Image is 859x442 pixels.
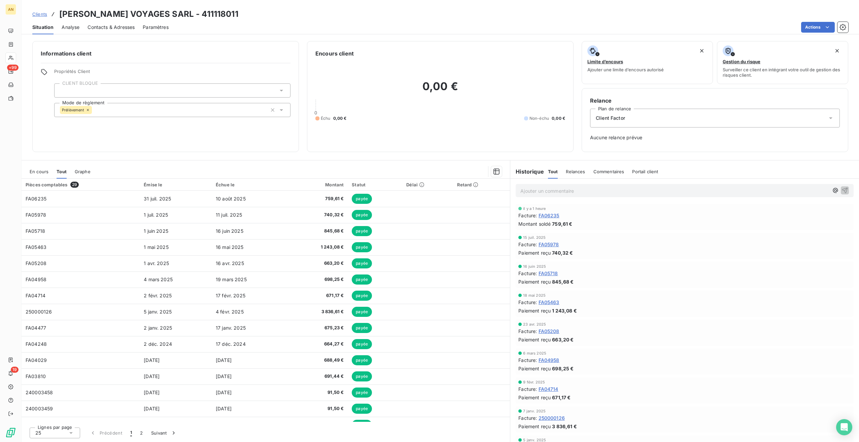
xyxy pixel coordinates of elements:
[144,357,160,363] span: [DATE]
[136,426,147,440] button: 2
[590,97,840,105] h6: Relance
[590,134,840,141] span: Aucune relance prévue
[352,339,372,349] span: payée
[539,299,559,306] span: FA05463
[216,260,244,266] span: 16 avr. 2025
[529,115,549,121] span: Non-échu
[457,182,506,187] div: Retard
[144,309,172,315] span: 5 janv. 2025
[144,196,171,201] span: 31 juil. 2025
[352,323,372,333] span: payée
[539,241,559,248] span: FA05978
[144,277,173,282] span: 4 mars 2025
[352,307,372,317] span: payée
[523,293,546,297] span: 18 mai 2025
[144,325,172,331] span: 2 janv. 2025
[518,336,551,343] span: Paiement reçu
[57,169,67,174] span: Tout
[352,194,372,204] span: payée
[26,260,46,266] span: FA05208
[518,270,537,277] span: Facture :
[836,419,852,435] div: Open Intercom Messenger
[216,196,246,201] span: 10 août 2025
[26,277,46,282] span: FA04958
[292,244,344,251] span: 1 243,08 €
[147,426,181,440] button: Suivant
[352,420,372,430] span: payée
[314,110,317,115] span: 0
[518,307,551,314] span: Paiement reçu
[216,212,242,218] span: 11 juil. 2025
[292,195,344,202] span: 759,61 €
[406,182,449,187] div: Délai
[30,169,48,174] span: En cours
[32,11,47,17] span: Clients
[352,182,398,187] div: Statut
[216,228,243,234] span: 16 juin 2025
[292,405,344,412] span: 91,50 €
[292,212,344,218] span: 740,32 €
[26,341,47,347] span: FA04248
[548,169,558,174] span: Tout
[352,242,372,252] span: payée
[582,41,713,84] button: Limite d’encoursAjouter une limite d’encours autorisé
[88,24,135,31] span: Contacts & Adresses
[552,307,577,314] span: 1 243,08 €
[593,169,624,174] span: Commentaires
[552,336,574,343] span: 663,20 €
[523,322,546,326] span: 23 avr. 2025
[60,87,65,94] input: Ajouter une valeur
[292,325,344,331] span: 675,23 €
[352,371,372,381] span: payée
[587,67,664,72] span: Ajouter une limite d’encours autorisé
[26,373,46,379] span: FA03810
[518,278,551,285] span: Paiement reçu
[552,278,574,285] span: 845,68 €
[216,182,284,187] div: Échue le
[292,276,344,283] span: 698,25 €
[144,406,160,411] span: [DATE]
[144,260,169,266] span: 1 avr. 2025
[26,228,45,234] span: FA05718
[26,244,46,250] span: FA05463
[539,328,559,335] span: FA05208
[518,423,551,430] span: Paiement reçu
[216,357,232,363] span: [DATE]
[523,351,546,355] span: 6 mars 2025
[144,182,208,187] div: Émise le
[292,308,344,315] span: 3 836,61 €
[130,430,132,436] span: 1
[518,299,537,306] span: Facture :
[352,210,372,220] span: payée
[41,49,290,58] h6: Informations client
[26,293,45,298] span: FA04714
[518,357,537,364] span: Facture :
[62,108,84,112] span: Prélèvement
[126,426,136,440] button: 1
[216,373,232,379] span: [DATE]
[566,169,585,174] span: Relances
[216,325,246,331] span: 17 janv. 2025
[144,228,168,234] span: 1 juin 2025
[552,423,577,430] span: 3 836,61 €
[518,220,551,227] span: Montant soldé
[144,212,168,218] span: 1 juil. 2025
[5,4,16,15] div: AN
[62,24,79,31] span: Analyse
[7,65,19,71] span: +99
[292,260,344,267] span: 663,20 €
[596,115,625,121] span: Client Factor
[26,309,52,315] span: 250000126
[523,207,546,211] span: il y a 1 heure
[54,69,290,78] span: Propriétés Client
[144,293,172,298] span: 2 févr. 2025
[552,220,572,227] span: 759,61 €
[518,394,551,401] span: Paiement reçu
[523,235,546,240] span: 15 juil. 2025
[523,409,546,413] span: 7 janv. 2025
[292,292,344,299] span: 671,17 €
[26,182,136,188] div: Pièces comptables
[144,390,160,395] span: [DATE]
[216,406,232,411] span: [DATE]
[352,274,372,285] span: payée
